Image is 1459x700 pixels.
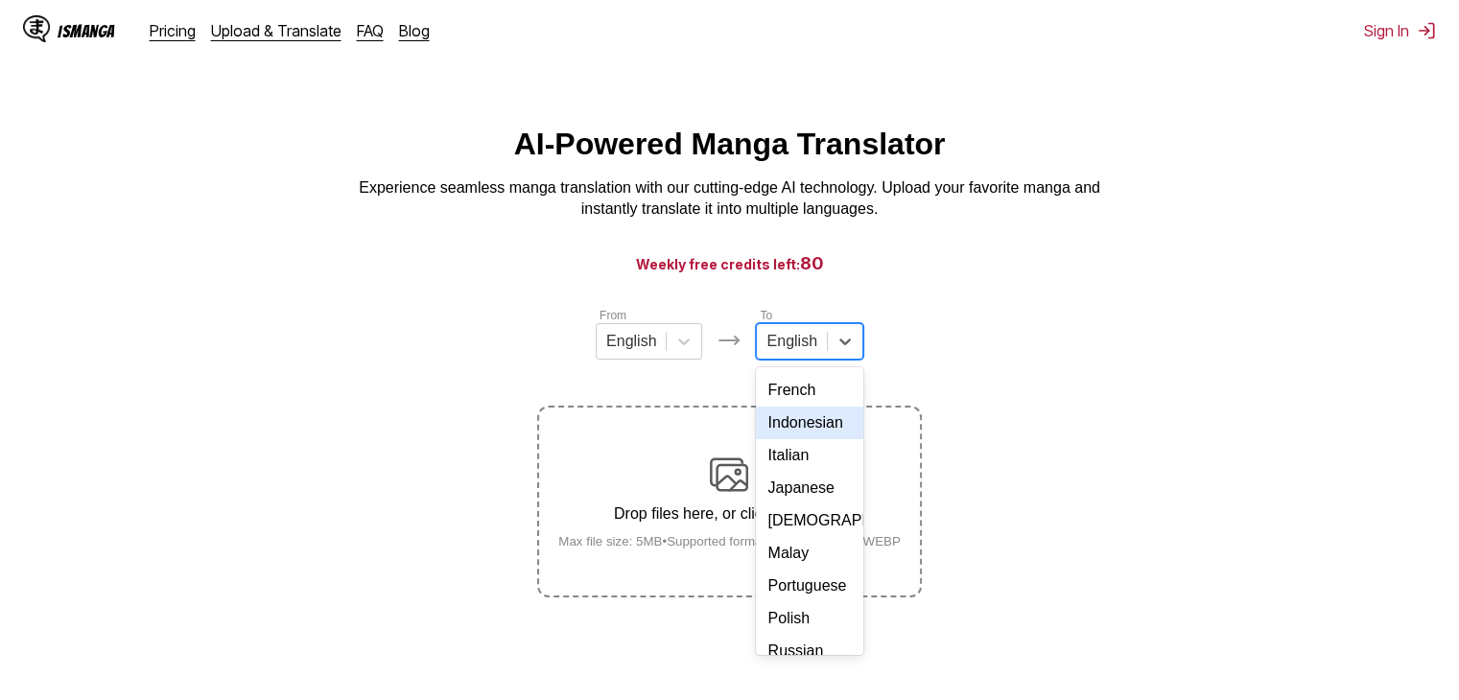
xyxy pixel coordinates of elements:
div: French [756,374,862,407]
label: To [760,309,772,322]
a: Upload & Translate [211,21,341,40]
a: Blog [399,21,430,40]
div: IsManga [58,22,115,40]
h3: Weekly free credits left: [46,251,1413,275]
button: Sign In [1364,21,1436,40]
p: Drop files here, or click to browse. [543,505,916,523]
a: Pricing [150,21,196,40]
label: From [600,309,626,322]
div: Italian [756,439,862,472]
h1: AI-Powered Manga Translator [514,127,946,162]
div: Portuguese [756,570,862,602]
img: Sign out [1417,21,1436,40]
div: Polish [756,602,862,635]
div: Russian [756,635,862,667]
div: Malay [756,537,862,570]
span: 80 [800,253,824,273]
div: Japanese [756,472,862,504]
a: FAQ [357,21,384,40]
img: IsManga Logo [23,15,50,42]
img: Languages icon [718,329,741,352]
small: Max file size: 5MB • Supported formats: JP(E)G, PNG, WEBP [543,534,916,548]
div: [DEMOGRAPHIC_DATA] [756,504,862,537]
a: IsManga LogoIsManga [23,15,150,46]
p: Experience seamless manga translation with our cutting-edge AI technology. Upload your favorite m... [346,177,1114,221]
div: Indonesian [756,407,862,439]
